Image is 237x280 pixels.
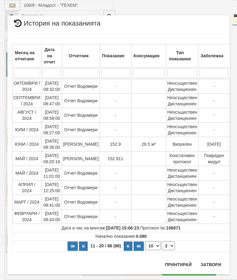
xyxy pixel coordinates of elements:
span: - [213,214,215,219]
span: История на показанията [12,20,101,31]
th: Месец на отчитане: No sort applied, activate to apply an ascending sort [12,44,42,67]
td: Отчет Водомери [62,123,100,137]
b: Консумация [134,53,160,58]
td: Отчет Водомери [62,94,100,108]
span: - [213,200,215,205]
button: Следваща страница [124,241,132,251]
span: 26.5 м³ [142,142,156,147]
span: - [213,185,215,190]
td: [DATE] 08:41:00 [41,195,62,209]
select: Брой редове на страница [145,241,160,250]
span: - [213,98,215,103]
td: , [12,224,230,232]
td: Констативен протокол [166,152,198,166]
td: [DATE] 08:32:00 [41,79,62,94]
span: - [115,200,116,205]
td: [PERSON_NAME] [62,152,100,166]
b: Забележка [201,53,223,58]
b: Тип показание [169,50,191,61]
td: Отчет Водомери [62,195,100,209]
button: Последна страница [134,241,144,251]
td: Отчет Водомери [62,108,100,123]
th: Забележка: No sort applied, activate to apply an ascending sort [198,44,230,67]
button: Първа страница [68,241,78,251]
td: Визуален [166,137,198,152]
span: - [213,127,215,132]
td: Неосъществен Дистанционен [166,209,198,224]
td: Неосъществен Дистанционен [166,195,198,209]
b: Отчетник [69,53,89,58]
th: Отчетник: No sort applied, activate to apply an ascending sort [62,44,100,67]
strong: 0.080 [136,234,147,239]
button: Предишна страница [79,241,88,251]
span: - [115,214,116,219]
button: Затвори [197,260,225,270]
td: [DATE] 08:36:00 [41,137,62,152]
span: Протокол №: [140,225,181,230]
th: Тип показание: No sort applied, activate to apply an ascending sort [166,44,198,67]
span: - [213,171,215,176]
td: Отчет Водомери [62,209,100,224]
td: АВГУСТ / 2024 [12,108,42,123]
td: [DATE] 08:27:00 [41,123,62,137]
th: Дата на отчет: No sort applied, activate to apply an ascending sort [41,44,62,67]
strong: [DATE] 15:06:23 [106,225,139,230]
td: [DATE] 09:20:16 [41,152,62,166]
td: ФЕВРУАРИ / 2024 [12,209,42,224]
th: Консумация: No sort applied, activate to apply an ascending sort [131,44,166,67]
td: ЮНИ / 2024 [12,137,42,152]
td: [DATE] 08:43:00 [41,209,62,224]
td: Неосъществен Дистанционен [166,181,198,195]
td: [DATE] 12:25:00 [41,181,62,195]
td: Отчет Водомери [62,166,100,181]
td: МАЙ / 2024 [12,152,42,166]
td: МАЙ / 2024 [12,166,42,181]
td: Неосъществен Дистанционен [166,79,198,94]
td: [PERSON_NAME] [62,137,100,152]
span: - [115,98,116,103]
span: - [115,127,116,132]
td: МАРТ / 2024 [12,195,42,209]
span: - [115,84,116,89]
th: Показание: No sort applied, activate to apply an ascending sort [100,44,131,67]
span: Дата и час на монтаж: [62,225,139,230]
span: 152.9 [110,142,121,147]
td: [DATE] 08:47:00 [41,94,62,108]
span: - [213,113,215,118]
b: Показание [102,53,125,58]
span: Начално показание: [95,234,147,239]
span: - [115,171,116,176]
strong: 106871 [166,225,181,230]
td: АПРИЛ / 2024 [12,181,42,195]
td: Неосъществен Дистанционен [166,108,198,123]
span: - [213,84,215,89]
td: Отчет Водомери [62,79,100,94]
button: Принтирай [161,260,195,270]
span: - [115,113,116,118]
td: Отчет Водомери [62,181,100,195]
span: 152.911 [108,156,123,161]
span: [DATE] [207,142,221,147]
td: СЕПТЕМВРИ / 2024 [12,94,42,108]
td: Неосъществен Дистанционен [166,94,198,108]
td: ЮЛИ / 2024 [12,123,42,137]
select: Страница номер [162,241,175,250]
td: ОКТОМВРИ / 2024 [12,79,42,94]
b: Дата на отчет [44,47,56,64]
td: [DATE] 11:01:00 [41,166,62,181]
b: Месец на отчитане [15,50,35,61]
td: [DATE] 08:58:00 [41,108,62,123]
span: Повреден модул [204,153,224,164]
td: Неосъществен Дистанционен [166,166,198,181]
span: - [115,185,116,190]
span: 11 - 20 / 86 (86) [89,243,123,248]
td: Неосъществен Дистанционен [166,123,198,137]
